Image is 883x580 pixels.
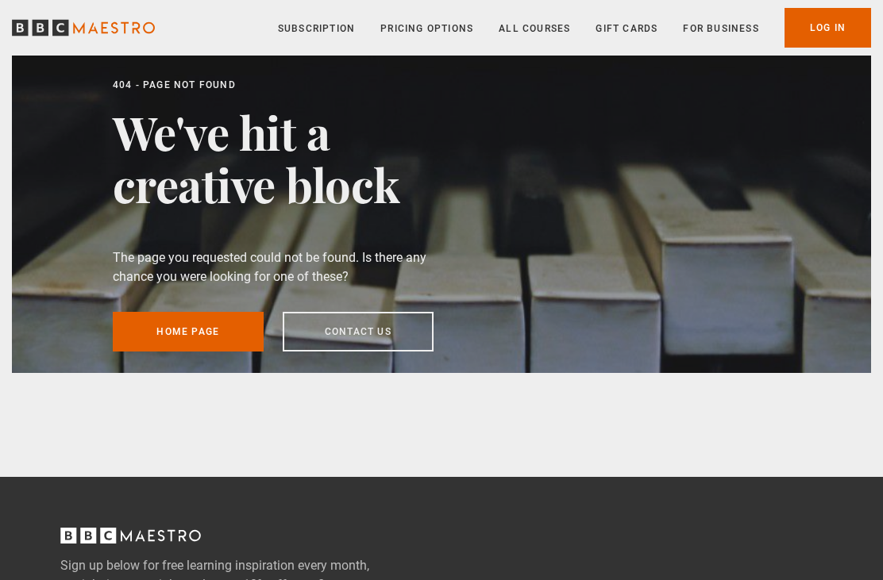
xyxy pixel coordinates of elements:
[499,21,570,36] a: All Courses
[113,248,469,286] p: The page you requested could not be found. Is there any chance you were looking for one of these?
[60,533,201,548] a: BBC Maestro, back to top
[283,312,434,351] a: Contact us
[380,21,473,36] a: Pricing Options
[683,21,758,36] a: For business
[596,21,657,36] a: Gift Cards
[785,8,871,48] a: Log In
[113,312,264,351] a: Home page
[60,528,201,544] svg: BBC Maestro, back to top
[12,16,155,40] svg: BBC Maestro
[113,106,469,210] h1: We've hit a creative block
[113,77,469,93] div: 404 - Page Not Found
[278,8,871,48] nav: Primary
[278,21,355,36] a: Subscription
